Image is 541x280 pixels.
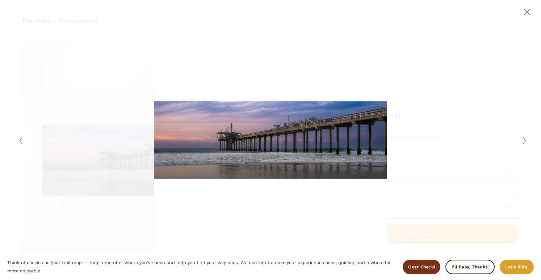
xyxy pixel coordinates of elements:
button: Previous Slide [16,136,21,145]
p: Think of cookies as your trail map — they remember where you’ve been and help you find your way b... [7,259,395,275]
button: Close [521,8,533,16]
span: Let's Ride! [505,264,528,269]
button: I'll Pass, Thanks! [445,260,495,274]
button: Let's Ride! [500,260,534,274]
button: Gear Check! [403,260,440,274]
span: I'll Pass, Thanks! [452,264,488,269]
button: Next Slide [520,136,525,145]
span: Gear Check! [408,264,435,269]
